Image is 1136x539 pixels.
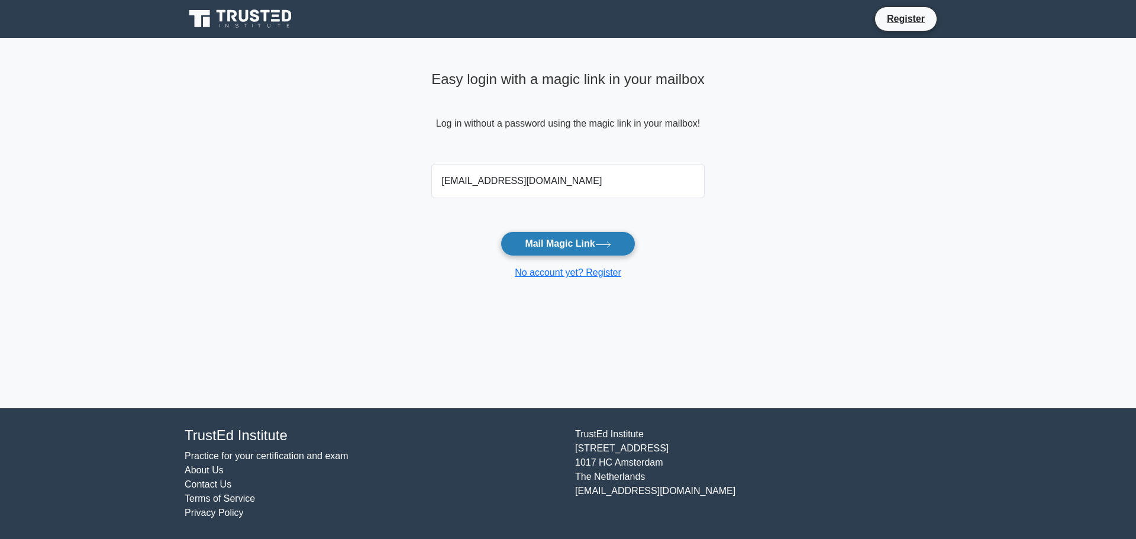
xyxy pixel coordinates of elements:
button: Mail Magic Link [501,231,635,256]
a: Practice for your certification and exam [185,451,348,461]
div: Log in without a password using the magic link in your mailbox! [431,66,705,159]
h4: TrustEd Institute [185,427,561,444]
input: Email [431,164,705,198]
a: Contact Us [185,479,231,489]
div: TrustEd Institute [STREET_ADDRESS] 1017 HC Amsterdam The Netherlands [EMAIL_ADDRESS][DOMAIN_NAME] [568,427,958,520]
a: Privacy Policy [185,508,244,518]
a: Terms of Service [185,493,255,504]
a: Register [880,11,932,26]
a: About Us [185,465,224,475]
a: No account yet? Register [515,267,621,277]
h4: Easy login with a magic link in your mailbox [431,71,705,88]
